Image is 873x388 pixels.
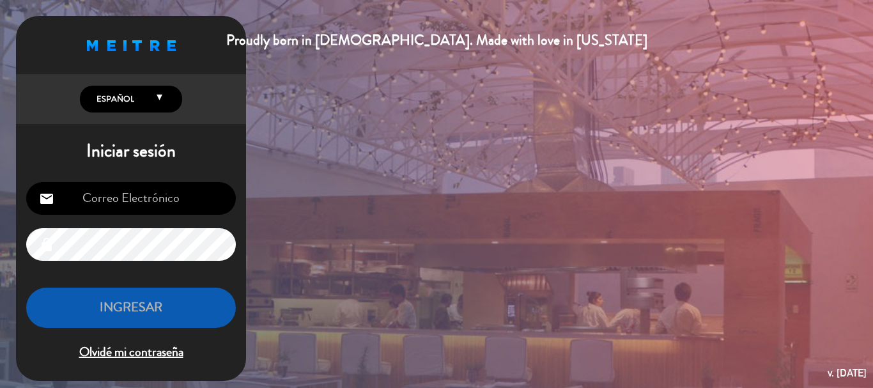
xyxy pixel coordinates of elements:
span: Olvidé mi contraseña [26,342,236,363]
h1: Iniciar sesión [16,141,246,162]
input: Correo Electrónico [26,182,236,215]
i: lock [39,237,54,252]
div: v. [DATE] [828,364,867,382]
span: Español [93,93,134,105]
i: email [39,191,54,206]
button: INGRESAR [26,288,236,328]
